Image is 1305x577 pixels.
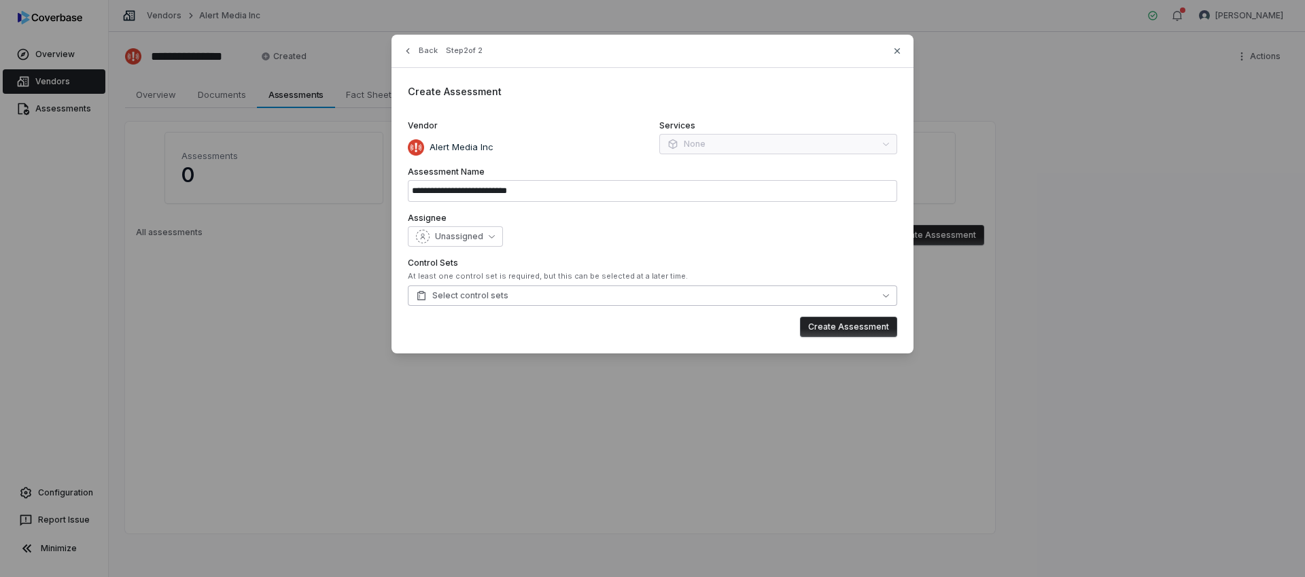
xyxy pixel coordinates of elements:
[659,120,897,131] label: Services
[408,258,897,268] label: Control Sets
[408,120,438,131] span: Vendor
[408,271,897,281] div: At least one control set is required, but this can be selected at a later time.
[416,290,508,301] span: Select control sets
[800,317,897,337] button: Create Assessment
[398,39,442,63] button: Back
[408,213,897,224] label: Assignee
[424,141,493,154] p: Alert Media Inc
[408,167,897,177] label: Assessment Name
[408,86,502,97] span: Create Assessment
[435,231,483,242] span: Unassigned
[446,46,483,56] span: Step 2 of 2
